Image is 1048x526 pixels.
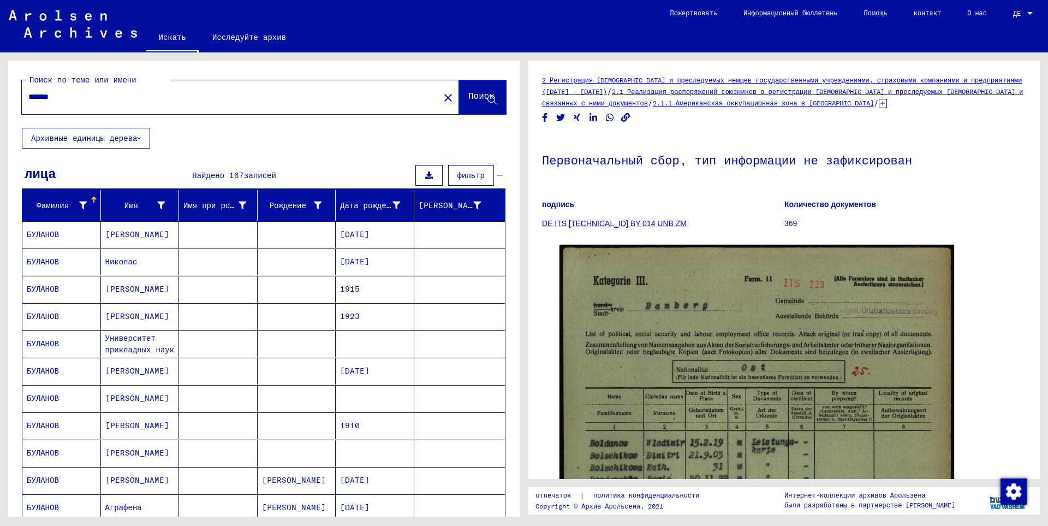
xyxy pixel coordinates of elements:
font: [DATE] [340,475,370,485]
font: / [874,98,879,108]
font: [PERSON_NAME] [105,229,169,239]
font: Николас [105,257,138,267]
font: БУЛАНОВ [27,284,59,294]
font: Поиск [468,90,495,101]
a: Исследуйте архив [199,24,299,50]
div: Изменить согласие [1000,478,1026,504]
font: [PERSON_NAME] [105,421,169,430]
a: 2 Регистрация [DEMOGRAPHIC_DATA] и преследуемых немцев государственными учреждениями, страховыми ... [542,76,1022,96]
font: Рождение [270,200,306,210]
font: [DATE] [340,229,370,239]
font: Дата рождения [340,200,400,210]
div: Рождение [262,197,336,214]
button: Архивные единицы дерева [22,128,150,149]
font: записей [244,170,276,180]
button: Поделиться в Твиттере [555,111,567,125]
font: БУЛАНОВ [27,366,59,376]
font: [DATE] [340,366,370,376]
font: [PERSON_NAME] [105,475,169,485]
div: Дата рождения [340,197,414,214]
font: Архивные единицы дерева [31,133,137,143]
div: [PERSON_NAME] заключенного [419,197,495,214]
button: Поделиться в WhatsApp [604,111,616,125]
img: Изменить согласие [1001,478,1027,505]
button: фильтр [448,165,494,186]
button: Поделиться на Xing [571,111,583,125]
font: Исследуйте архив [212,32,286,42]
font: [DATE] [340,503,370,512]
font: Искать [159,32,186,42]
font: Количество документов [784,200,876,209]
button: Прозрачный [437,86,459,108]
font: Первоначальный сбор, тип информации не зафиксирован [542,152,912,168]
mat-header-cell: Фамилия [22,190,101,221]
font: [PERSON_NAME] [105,284,169,294]
font: БУЛАНОВ [27,229,59,239]
font: / [648,98,653,108]
font: Найдено 167 [192,170,244,180]
mat-header-cell: Имя [101,190,180,221]
a: политика конфиденциальности [585,490,712,501]
font: БУЛАНОВ [27,448,59,458]
font: БУЛАНОВ [27,503,59,512]
button: Копировать ссылку [620,111,632,125]
a: 2.1 Реализация распоряжений союзников о регистрации [DEMOGRAPHIC_DATA] и преследуемых [DEMOGRAPHI... [542,87,1023,107]
button: Поиск [459,80,506,114]
font: контакт [914,9,941,17]
a: 2.1.1 Американская оккупационная зона в [GEOGRAPHIC_DATA] [653,99,874,107]
div: Фамилия [27,197,100,214]
font: [PERSON_NAME] [105,393,169,403]
a: Искать [146,24,199,52]
font: Имя при рождении [183,200,258,210]
font: БУЛАНОВ [27,339,59,348]
font: [PERSON_NAME] [105,448,169,458]
font: 369 [784,219,797,228]
font: Copyright © Архив Арольсена, 2021 [535,502,663,510]
a: отпечаток [535,490,580,501]
font: Информационный бюллетень [743,9,838,17]
font: [PERSON_NAME] [105,311,169,321]
font: [DATE] [340,257,370,267]
a: DE ITS [TECHNICAL_ID] BY 014 UNB ZM [542,219,687,228]
font: БУЛАНОВ [27,421,59,430]
font: / [607,86,612,96]
font: Аграфена [105,503,142,512]
mat-header-cell: Рождение [258,190,336,221]
font: БУЛАНОВ [27,311,59,321]
font: фильтр [457,170,485,180]
mat-header-cell: Имя при рождении [179,190,258,221]
button: Поделиться на Facebook [539,111,551,125]
font: лица [25,165,56,181]
font: Фамилия [37,200,69,210]
font: [PERSON_NAME] заключенного [419,200,543,210]
font: [PERSON_NAME] [262,503,326,512]
font: ДЕ [1013,9,1021,17]
font: 1923 [340,311,360,321]
font: подпись [542,200,574,209]
font: отпечаток [535,491,571,499]
font: Пожертвовать [670,9,717,17]
font: Интернет-коллекции архивов Арользена [784,491,926,499]
font: 1910 [340,421,360,430]
div: Имя [105,197,179,214]
font: политика конфиденциальности [593,491,699,499]
font: были разработаны в партнерстве [PERSON_NAME] [784,501,955,509]
font: БУЛАНОВ [27,475,59,485]
img: Arolsen_neg.svg [9,10,137,38]
font: 1915 [340,284,360,294]
font: Помощь [864,9,888,17]
font: Поиск по теме или имени [29,75,136,85]
div: Имя при рождении [183,197,260,214]
mat-header-cell: Дата рождения [336,190,414,221]
font: [PERSON_NAME] [262,475,326,485]
button: Поделиться в LinkedIn [588,111,599,125]
font: Университет прикладных наук [105,333,175,354]
font: Имя [124,200,138,210]
font: БУЛАНОВ [27,393,59,403]
font: | [580,490,585,500]
img: yv_logo.png [987,487,1028,514]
